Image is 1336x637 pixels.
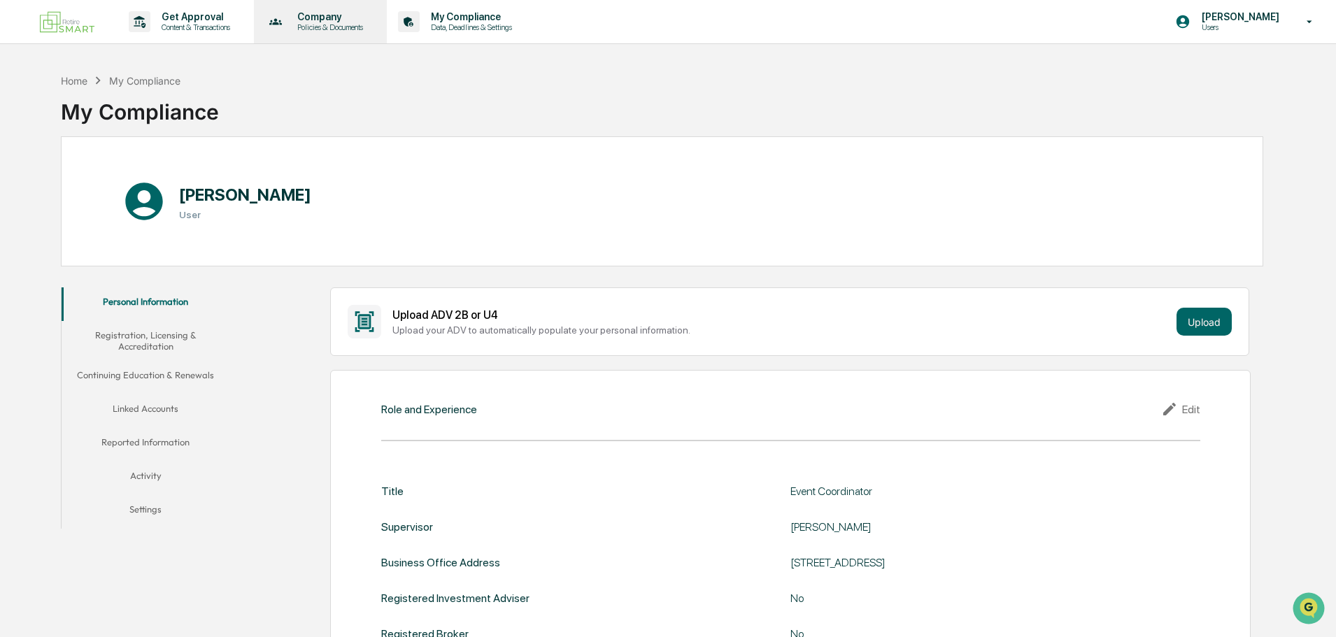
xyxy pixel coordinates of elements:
div: We're available if you need us! [48,121,177,132]
img: logo [34,6,101,38]
div: Registered Investment Adviser [381,592,530,605]
div: 🗄️ [101,178,113,189]
img: 1746055101610-c473b297-6a78-478c-a979-82029cc54cd1 [14,107,39,132]
h3: User [179,209,311,220]
p: Policies & Documents [286,22,370,32]
div: [STREET_ADDRESS] [790,556,1140,569]
div: Title [381,485,404,498]
p: Data, Deadlines & Settings [420,22,519,32]
a: Powered byPylon [99,236,169,248]
input: Clear [36,64,231,78]
button: Continuing Education & Renewals [62,361,229,394]
h1: [PERSON_NAME] [179,185,311,205]
button: Upload [1177,308,1232,336]
div: Business Office Address [381,556,500,569]
iframe: Open customer support [1291,591,1329,629]
span: Attestations [115,176,173,190]
div: Home [61,75,87,87]
p: How can we help? [14,29,255,52]
p: [PERSON_NAME] [1191,11,1286,22]
div: [PERSON_NAME] [790,520,1140,534]
span: Pylon [139,237,169,248]
div: 🔎 [14,204,25,215]
button: Reported Information [62,428,229,461]
p: Users [1191,22,1286,32]
button: Settings [62,495,229,529]
div: My Compliance [61,88,219,124]
p: Get Approval [150,11,237,22]
a: 🖐️Preclearance [8,171,96,196]
div: My Compliance [109,75,180,87]
div: Event Coordinator [790,485,1140,498]
button: Activity [62,461,229,495]
div: Supervisor [381,520,433,534]
button: Start new chat [238,111,255,128]
div: Upload ADV 2B or U4 [392,308,1171,322]
div: secondary tabs example [62,287,229,529]
div: Upload your ADV to automatically populate your personal information. [392,324,1171,336]
div: No [790,592,1140,605]
a: 🔎Data Lookup [8,197,94,222]
p: Company [286,11,370,22]
span: Preclearance [28,176,90,190]
a: 🗄️Attestations [96,171,179,196]
p: My Compliance [420,11,519,22]
span: Data Lookup [28,203,88,217]
div: Start new chat [48,107,229,121]
div: Role and Experience [381,403,477,416]
button: Personal Information [62,287,229,321]
div: 🖐️ [14,178,25,189]
div: Edit [1161,401,1200,417]
button: Registration, Licensing & Accreditation [62,321,229,361]
p: Content & Transactions [150,22,237,32]
button: Linked Accounts [62,394,229,428]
